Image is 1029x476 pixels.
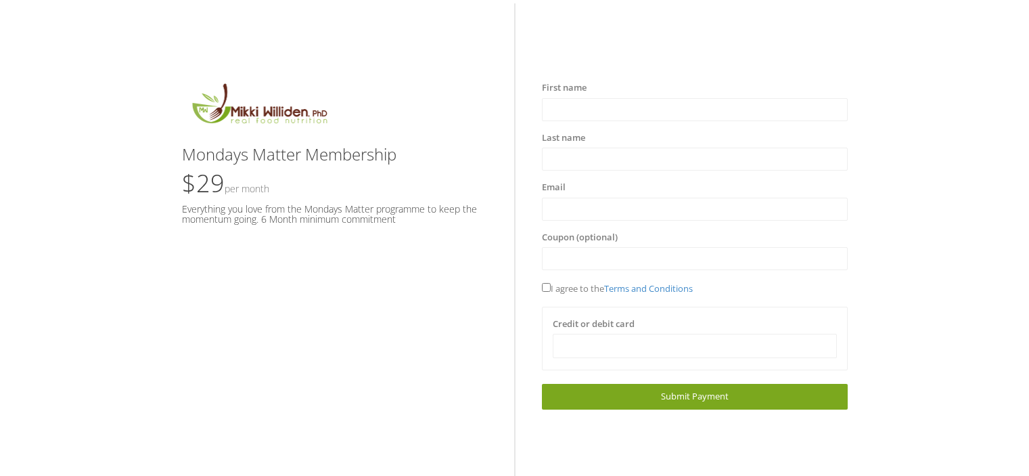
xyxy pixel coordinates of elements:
a: Terms and Conditions [604,282,693,295]
h5: Everything you love from the Mondays Matter programme to keep the momentum going. 6 Month minimum... [182,204,488,225]
iframe: Secure payment input frame [562,340,828,351]
label: First name [542,81,587,95]
label: Credit or debit card [553,318,635,331]
span: $29 [182,167,269,200]
small: Per Month [225,182,269,195]
label: Email [542,181,566,194]
span: I agree to the [542,282,693,295]
img: MikkiLogoMain.png [182,81,336,132]
a: Submit Payment [542,384,848,409]
label: Coupon (optional) [542,231,618,244]
span: Submit Payment [661,390,729,402]
h3: Mondays Matter Membership [182,146,488,163]
label: Last name [542,131,585,145]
